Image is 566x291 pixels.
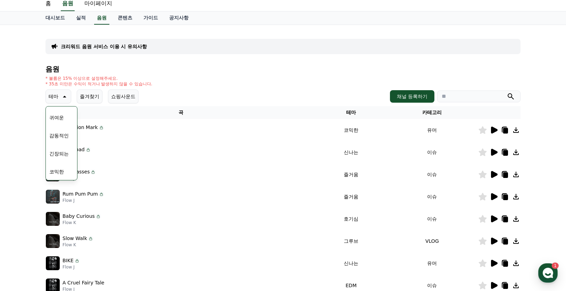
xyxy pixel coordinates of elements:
[46,212,60,226] img: music
[164,11,194,25] a: 공지사항
[63,242,93,248] p: Flow K
[316,230,386,252] td: 그루브
[22,230,26,236] span: 홈
[46,220,90,237] a: 1대화
[63,131,104,137] p: Flow J
[90,220,133,237] a: 설정
[70,220,73,225] span: 1
[49,92,58,101] p: 테마
[316,208,386,230] td: 호기심
[63,235,87,242] p: Slow Walk
[46,234,60,248] img: music
[46,256,60,270] img: music
[46,190,60,204] img: music
[77,89,102,103] button: 즐겨찾기
[386,252,478,274] td: 유머
[47,164,67,179] button: 코믹한
[316,141,386,163] td: 신나는
[316,186,386,208] td: 즐거움
[45,89,71,103] button: 테마
[47,128,72,143] button: 감동적인
[316,163,386,186] td: 즐거움
[63,279,104,286] p: A Cruel Fairy Tale
[63,220,101,225] p: Flow K
[45,81,152,87] p: * 35초 미만은 수익이 적거나 발생하지 않을 수 있습니다.
[386,163,478,186] td: 이슈
[47,110,67,125] button: 귀여운
[316,119,386,141] td: 코믹한
[63,257,74,264] p: BIKE
[45,76,152,81] p: * 볼륨은 15% 이상으로 설정해주세요.
[63,176,96,181] p: Flow J
[40,11,70,25] a: 대시보드
[63,198,104,203] p: Flow J
[61,43,147,50] a: 크리워드 음원 서비스 이용 시 유의사항
[63,124,98,131] p: Question Mark
[386,119,478,141] td: 유머
[63,213,95,220] p: Baby Curious
[64,231,72,236] span: 대화
[63,190,98,198] p: Rum Pum Pum
[2,220,46,237] a: 홈
[108,89,139,103] button: 쇼핑사운드
[386,141,478,163] td: 이슈
[386,106,478,119] th: 카테고리
[45,65,521,73] h4: 음원
[386,186,478,208] td: 이슈
[112,11,138,25] a: 콘텐츠
[386,208,478,230] td: 이슈
[107,230,116,236] span: 설정
[47,146,72,161] button: 긴장되는
[316,252,386,274] td: 신나는
[316,106,386,119] th: 테마
[45,106,316,119] th: 곡
[390,90,434,103] button: 채널 등록하기
[70,11,91,25] a: 실적
[138,11,164,25] a: 가이드
[386,230,478,252] td: VLOG
[63,264,80,270] p: Flow J
[94,11,109,25] a: 음원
